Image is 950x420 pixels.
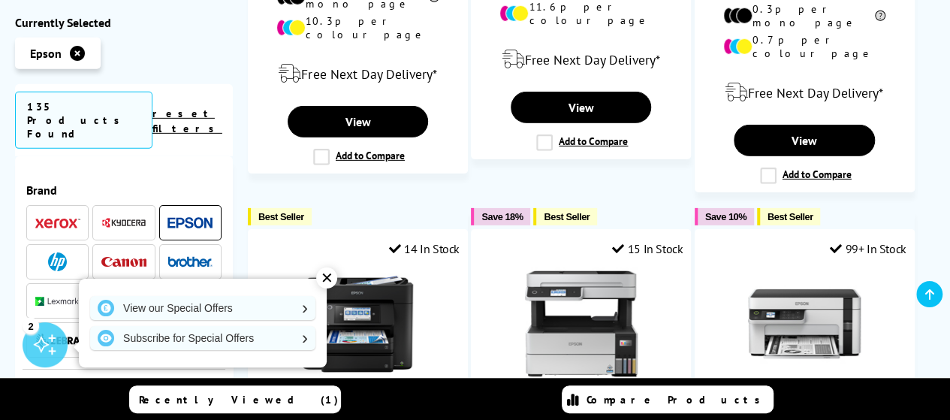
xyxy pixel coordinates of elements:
[167,213,213,232] a: Epson
[301,267,414,380] img: Epson WorkForce Pro WF-4830DTWF
[288,106,428,137] a: View
[695,208,754,225] button: Save 10%
[481,211,523,222] span: Save 18%
[35,218,80,228] img: Xerox
[139,393,339,406] span: Recently Viewed (1)
[101,252,146,271] a: Canon
[748,267,861,380] img: Epson EcoTank ET-M2120
[316,267,337,289] div: ✕
[26,183,222,198] span: Brand
[258,211,304,222] span: Best Seller
[248,208,312,225] button: Best Seller
[152,107,222,135] a: reset filters
[90,296,315,320] a: View our Special Offers
[748,368,861,383] a: Epson EcoTank ET-M2120
[703,71,906,113] div: modal_delivery
[612,241,683,256] div: 15 In Stock
[479,38,683,80] div: modal_delivery
[525,267,638,380] img: Epson EcoTank ET-5170
[48,252,67,271] img: HP
[15,92,152,149] span: 135 Products Found
[101,257,146,267] img: Canon
[705,211,746,222] span: Save 10%
[757,208,821,225] button: Best Seller
[167,217,213,228] img: Epson
[525,368,638,383] a: Epson EcoTank ET-5170
[35,213,80,232] a: Xerox
[15,15,233,30] div: Currently Selected
[544,211,590,222] span: Best Seller
[533,208,597,225] button: Best Seller
[301,368,414,383] a: Epson WorkForce Pro WF-4830DTWF
[536,134,628,151] label: Add to Compare
[471,208,530,225] button: Save 18%
[734,125,874,156] a: View
[101,217,146,228] img: Kyocera
[167,252,213,271] a: Brother
[723,33,886,60] li: 0.7p per colour page
[90,326,315,350] a: Subscribe for Special Offers
[830,241,906,256] div: 99+ In Stock
[35,292,80,310] a: Lexmark
[511,92,651,123] a: View
[101,213,146,232] a: Kyocera
[129,385,341,413] a: Recently Viewed (1)
[723,2,886,29] li: 0.3p per mono page
[276,14,439,41] li: 10.3p per colour page
[562,385,774,413] a: Compare Products
[35,252,80,271] a: HP
[768,211,813,222] span: Best Seller
[587,393,768,406] span: Compare Products
[313,149,405,165] label: Add to Compare
[389,241,460,256] div: 14 In Stock
[760,168,852,184] label: Add to Compare
[35,297,80,306] img: Lexmark
[256,53,460,95] div: modal_delivery
[167,256,213,267] img: Brother
[30,46,62,61] span: Epson
[23,317,39,334] div: 2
